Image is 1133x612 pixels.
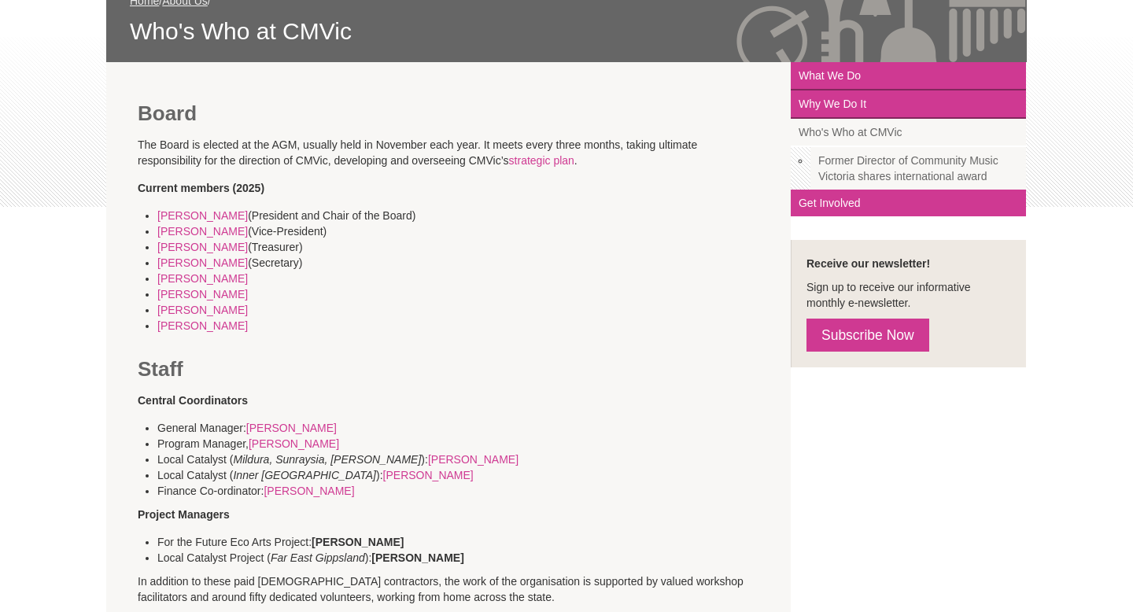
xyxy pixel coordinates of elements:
a: [PERSON_NAME] [383,469,474,481]
h2: Board [138,101,759,125]
a: [PERSON_NAME] [249,437,339,450]
li: Local Catalyst ( ): [157,467,779,483]
a: [PERSON_NAME] [157,209,248,222]
strong: Current members (2025) [138,182,264,194]
a: [PERSON_NAME] [246,422,337,434]
a: [PERSON_NAME] [157,225,248,238]
a: Get Involved [791,190,1026,216]
li: (President and Chair of the Board) [157,208,779,223]
p: The Board is elected at the AGM, usually held in November each year. It meets every three months,... [138,137,759,168]
b: Central Coordinators [138,394,248,407]
em: Mildura, Sunraysia, [PERSON_NAME] [233,453,421,466]
strong: Receive our newsletter! [806,257,930,270]
p: Sign up to receive our informative monthly e-newsletter. [806,279,1010,311]
a: [PERSON_NAME] [157,241,248,253]
em: Inner [GEOGRAPHIC_DATA] [233,469,376,481]
a: [PERSON_NAME] [428,453,519,466]
a: Who's Who at CMVic [791,119,1026,147]
span: Who's Who at CMVic [130,17,1003,46]
strong: [PERSON_NAME] [371,551,463,564]
a: Why We Do It [791,90,1026,119]
li: Finance Co-ordinator: [157,483,779,499]
li: (Treasurer) [157,239,779,255]
a: [PERSON_NAME] [264,485,354,497]
li: Program Manager, [157,436,779,452]
a: What We Do [791,62,1026,90]
h2: Staff [138,208,759,381]
a: [PERSON_NAME] [157,288,248,300]
em: Far East Gippsland [271,551,365,564]
strong: [PERSON_NAME] [312,536,404,548]
li: Local Catalyst ( ): [157,452,779,467]
a: Subscribe Now [806,319,929,352]
li: Local Catalyst Project ( ): [157,550,779,566]
a: [PERSON_NAME] [157,256,248,269]
a: [PERSON_NAME] [157,319,248,332]
li: For the Future Eco Arts Project: [157,534,779,550]
a: Former Director of Community Music Victoria shares international award [810,147,1026,190]
a: [PERSON_NAME] [157,272,248,285]
li: (Vice-President) [157,223,779,239]
a: strategic plan [509,154,574,167]
li: General Manager: [157,420,779,436]
a: [PERSON_NAME] [157,304,248,316]
li: (Secretary) [157,255,779,271]
strong: Project Managers [138,508,230,521]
